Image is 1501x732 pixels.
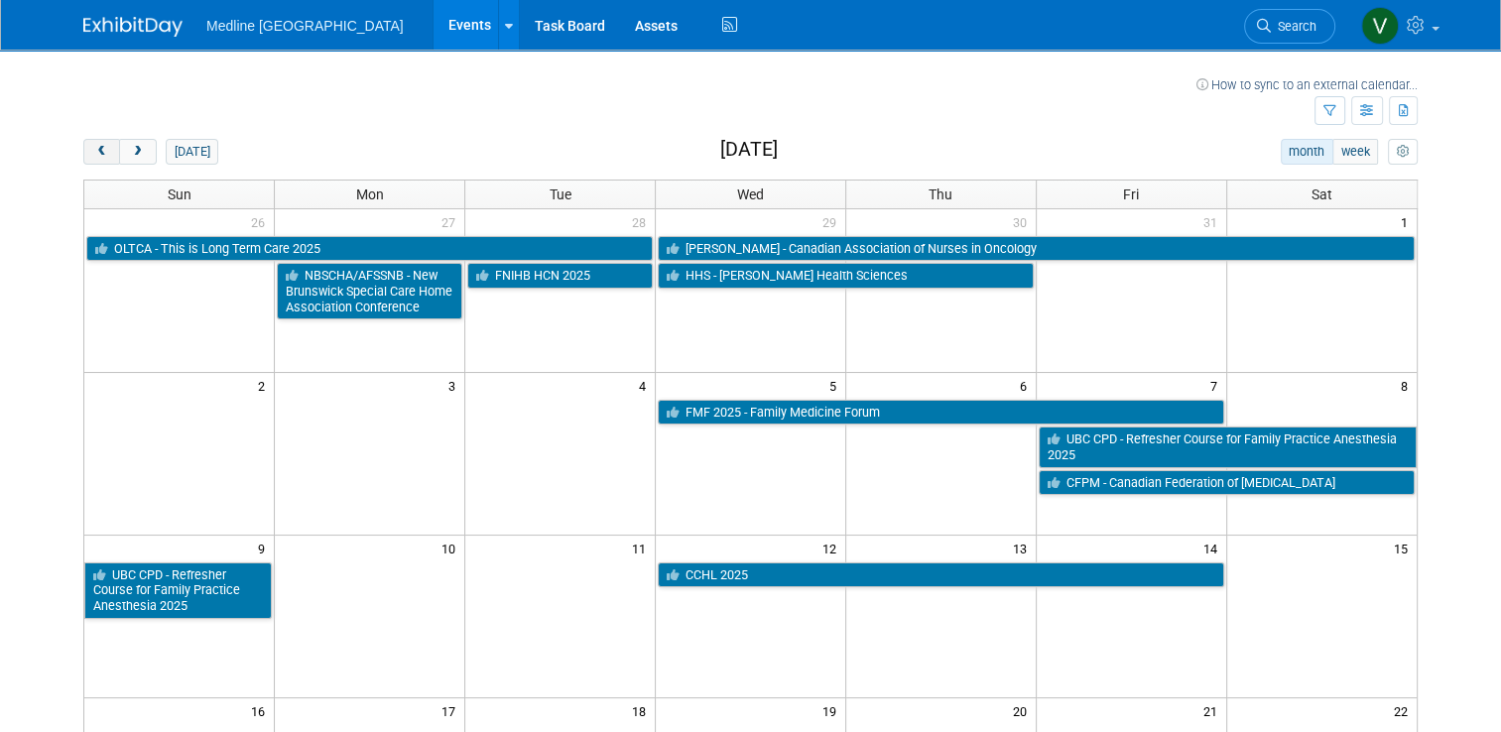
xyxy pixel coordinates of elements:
[168,186,191,202] span: Sun
[1388,139,1418,165] button: myCustomButton
[1018,373,1036,398] span: 6
[1392,536,1417,560] span: 15
[1271,19,1316,34] span: Search
[720,139,778,161] h2: [DATE]
[658,263,1034,289] a: HHS - [PERSON_NAME] Health Sciences
[1196,77,1418,92] a: How to sync to an external calendar...
[929,186,952,202] span: Thu
[630,536,655,560] span: 11
[1011,536,1036,560] span: 13
[1281,139,1333,165] button: month
[1399,209,1417,234] span: 1
[658,562,1224,588] a: CCHL 2025
[658,400,1224,426] a: FMF 2025 - Family Medicine Forum
[1201,209,1226,234] span: 31
[256,373,274,398] span: 2
[439,536,464,560] span: 10
[206,18,404,34] span: Medline [GEOGRAPHIC_DATA]
[1201,698,1226,723] span: 21
[1396,146,1409,159] i: Personalize Calendar
[550,186,571,202] span: Tue
[249,698,274,723] span: 16
[467,263,653,289] a: FNIHB HCN 2025
[439,698,464,723] span: 17
[86,236,653,262] a: OLTCA - This is Long Term Care 2025
[630,209,655,234] span: 28
[84,562,272,619] a: UBC CPD - Refresher Course for Family Practice Anesthesia 2025
[1039,470,1415,496] a: CFPM - Canadian Federation of [MEDICAL_DATA]
[820,536,845,560] span: 12
[83,139,120,165] button: prev
[439,209,464,234] span: 27
[249,209,274,234] span: 26
[820,209,845,234] span: 29
[737,186,764,202] span: Wed
[1011,698,1036,723] span: 20
[827,373,845,398] span: 5
[1123,186,1139,202] span: Fri
[1361,7,1399,45] img: Vahid Mohammadi
[1201,536,1226,560] span: 14
[1392,698,1417,723] span: 22
[1399,373,1417,398] span: 8
[256,536,274,560] span: 9
[1039,427,1417,467] a: UBC CPD - Refresher Course for Family Practice Anesthesia 2025
[1011,209,1036,234] span: 30
[1312,186,1332,202] span: Sat
[277,263,462,319] a: NBSCHA/AFSSNB - New Brunswick Special Care Home Association Conference
[630,698,655,723] span: 18
[637,373,655,398] span: 4
[820,698,845,723] span: 19
[166,139,218,165] button: [DATE]
[356,186,384,202] span: Mon
[1208,373,1226,398] span: 7
[83,17,183,37] img: ExhibitDay
[1244,9,1335,44] a: Search
[446,373,464,398] span: 3
[658,236,1415,262] a: [PERSON_NAME] - Canadian Association of Nurses in Oncology
[1332,139,1378,165] button: week
[119,139,156,165] button: next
